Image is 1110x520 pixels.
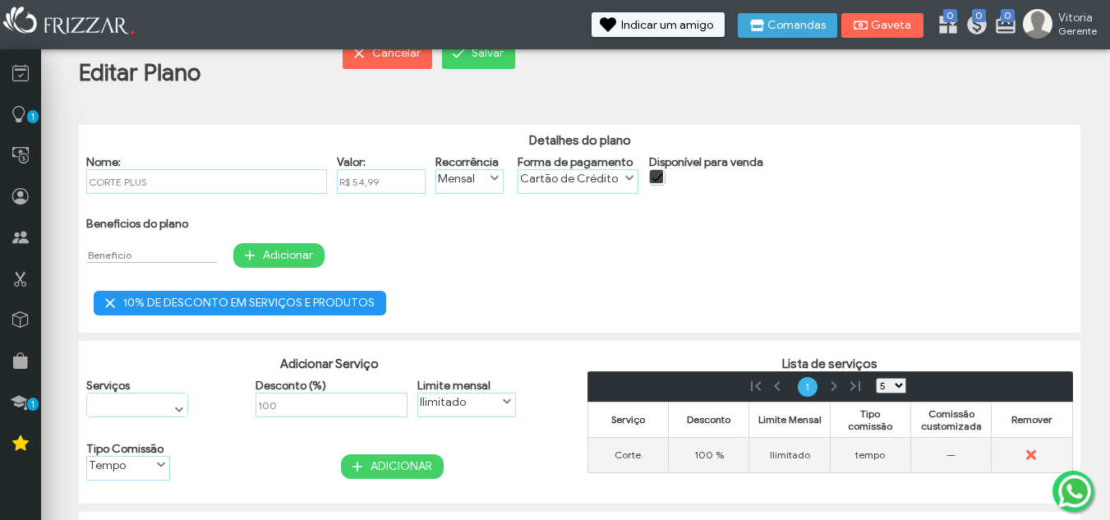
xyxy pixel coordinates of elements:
span: Limite Mensal [758,413,822,426]
span: Gaveta [871,20,912,31]
span: Adicionar [263,243,313,268]
label: Serviços [86,379,130,393]
th: Comissão customizada [911,402,992,437]
label: Cartão de Crédito [518,170,623,186]
span: ADICIONAR [371,454,432,479]
th: Serviço [587,402,668,437]
td: Corte [587,437,668,472]
th: Tipo comissão [830,402,910,437]
span: Serviço [611,413,645,426]
button: Comandas [738,13,837,38]
button: Cancelar [343,38,432,69]
input: Desconto [256,393,408,417]
span: Vitoria [1058,11,1097,25]
a: 0 [994,13,1011,39]
span: Comandas [767,20,826,31]
span: Cancelar [372,41,421,66]
label: Ilimitado [418,393,500,410]
a: 0 [965,13,982,39]
label: Desconto (%) [256,379,326,393]
span: Comissão customizada [921,407,982,432]
span: Desconto [687,413,730,426]
label: Disponível para venda [649,155,763,169]
span: 1 [27,398,39,411]
label: Forma de pagamento [518,155,633,169]
h1: Editar Plano [79,58,328,87]
button: Indicar um amigo [592,12,725,37]
button: ui-button [1020,443,1044,467]
button: 10% DE DESCONTO EM SERVIÇOS E PRODUTOS [94,291,386,315]
img: whatsapp.png [1055,472,1094,511]
label: Tipo Comissão [86,442,164,456]
td: tempo [830,437,910,472]
label: Valor: [337,155,366,169]
span: Salvar [472,41,504,66]
label: Mensal [436,170,488,186]
label: Nome: [86,155,121,169]
label: Beneficios do plano [86,217,188,231]
a: Vitoria Gerente [1023,9,1102,42]
input: Nome [86,169,327,194]
th: Desconto [668,402,748,437]
input: Valor [337,169,426,194]
button: Gaveta [841,13,923,38]
td: --- [911,437,992,472]
span: 0 [1001,9,1015,22]
p: Adicionar Serviço [86,357,572,371]
span: Remover [1011,413,1052,426]
button: ADICIONAR [341,454,444,479]
span: 1 [27,110,39,123]
a: Page 1 [798,377,818,397]
span: 0 [943,9,957,22]
div: Paginação [587,371,1073,402]
input: Beneficio [86,247,217,263]
p: Lista de serviços [587,357,1073,371]
th: Remover [992,402,1072,437]
label: Tempo [87,457,154,473]
button: Salvar [442,38,515,69]
label: Recorrência [435,155,499,169]
span: Tipo comissão [848,407,892,432]
td: Ilimitado [749,437,830,472]
label: Limite mensal [417,379,491,393]
span: 10% DE DESCONTO EM SERVIÇOS E PRODUTOS [123,291,375,315]
td: 100 % [668,437,748,472]
p: Detalhes do plano [79,133,1080,148]
button: Adicionar [233,243,325,268]
span: ui-button [1031,443,1033,467]
span: Gerente [1058,25,1097,37]
th: Limite Mensal [749,402,830,437]
span: 0 [972,9,986,22]
a: 0 [937,13,953,39]
span: Indicar um amigo [621,20,713,31]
